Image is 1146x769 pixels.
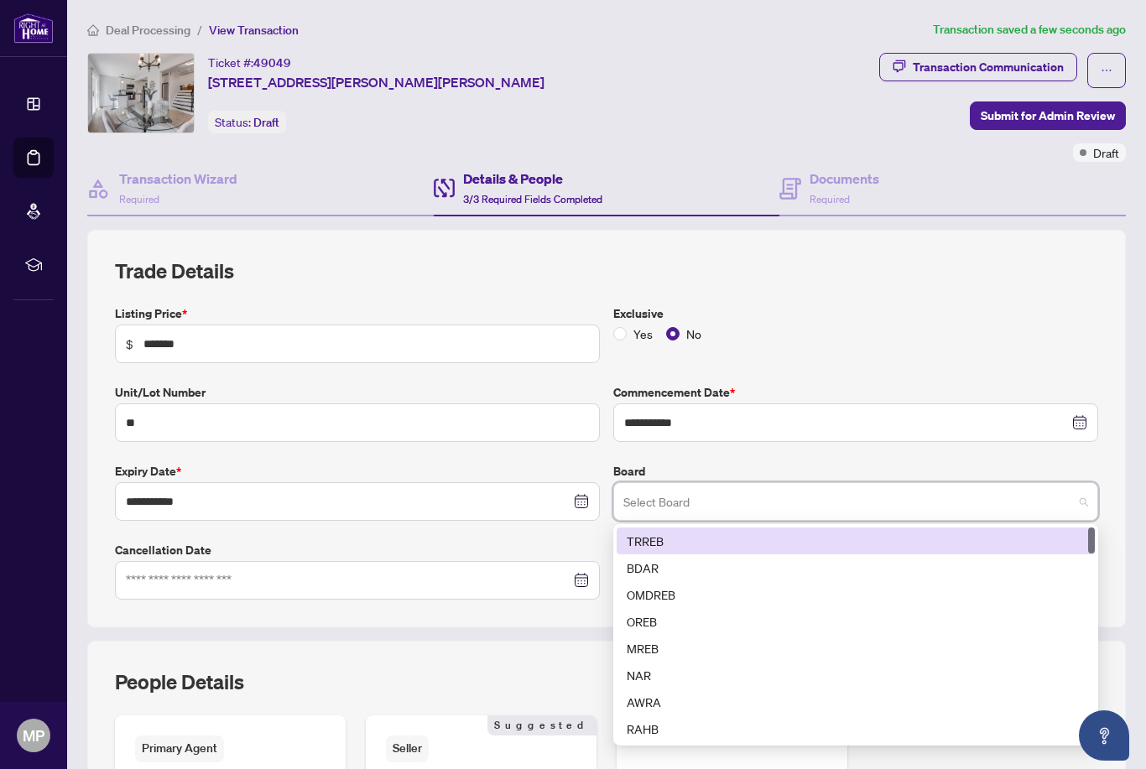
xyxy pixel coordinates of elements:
[627,559,1085,577] div: BDAR
[115,541,600,559] label: Cancellation Date
[970,101,1126,130] button: Submit for Admin Review
[810,169,879,189] h4: Documents
[913,54,1064,81] div: Transaction Communication
[463,169,602,189] h4: Details & People
[487,715,596,735] span: Suggested
[627,720,1085,738] div: RAHB
[253,55,291,70] span: 49049
[126,335,133,353] span: $
[613,383,1098,402] label: Commencement Date
[981,102,1115,129] span: Submit for Admin Review
[617,662,1095,688] div: NAR
[1079,710,1129,761] button: Open asap
[208,72,544,92] span: [STREET_ADDRESS][PERSON_NAME][PERSON_NAME]
[23,724,44,747] span: MP
[1093,143,1119,162] span: Draft
[617,688,1095,715] div: AWRA
[617,635,1095,662] div: MREB
[613,304,1098,323] label: Exclusive
[627,585,1085,604] div: OMDREB
[617,715,1095,742] div: RAHB
[617,608,1095,635] div: OREB
[208,53,291,72] div: Ticket #:
[115,257,1098,284] h2: Trade Details
[463,193,602,205] span: 3/3 Required Fields Completed
[88,54,194,132] img: IMG-W12336289_1.jpg
[810,193,850,205] span: Required
[115,383,600,402] label: Unit/Lot Number
[617,581,1095,608] div: OMDREB
[209,23,299,38] span: View Transaction
[119,169,237,189] h4: Transaction Wizard
[87,24,99,36] span: home
[115,668,244,695] h2: People Details
[119,193,159,205] span: Required
[627,693,1085,711] div: AWRA
[879,53,1077,81] button: Transaction Communication
[627,666,1085,684] div: NAR
[253,115,279,130] span: Draft
[617,527,1095,554] div: TRREB
[197,20,202,39] li: /
[135,735,224,761] span: Primary Agent
[115,304,600,323] label: Listing Price
[627,612,1085,631] div: OREB
[680,325,708,343] span: No
[1101,65,1112,76] span: ellipsis
[386,735,429,761] span: Seller
[627,639,1085,657] div: MREB
[617,554,1095,581] div: BDAR
[106,23,190,38] span: Deal Processing
[933,20,1126,39] article: Transaction saved a few seconds ago
[13,13,54,44] img: logo
[627,325,659,343] span: Yes
[613,462,1098,481] label: Board
[115,462,600,481] label: Expiry Date
[208,111,286,133] div: Status:
[627,532,1085,550] div: TRREB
